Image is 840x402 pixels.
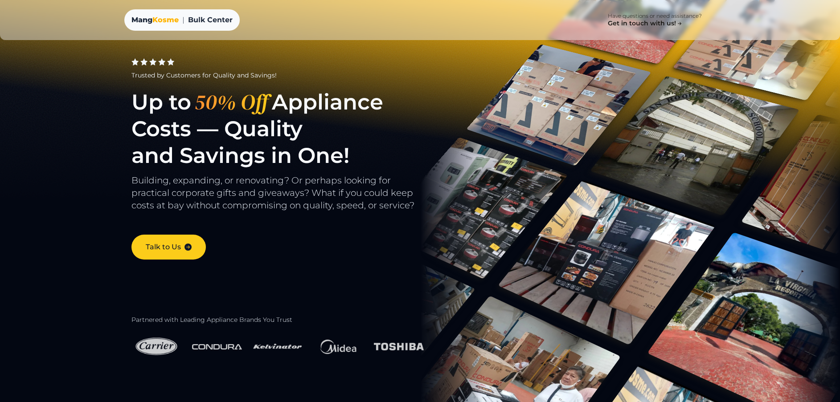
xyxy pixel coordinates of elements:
a: MangKosme [131,15,179,25]
img: Carrier Logo [131,331,181,362]
span: 50% Off [191,89,272,115]
a: Talk to Us [131,235,206,260]
p: Building, expanding, or renovating? Or perhaps looking for practical corporate gifts and giveaway... [131,174,440,220]
h2: Partnered with Leading Appliance Brands You Trust [131,316,440,324]
span: Kosme [152,16,179,24]
a: Have questions or need assistance? Get in touch with us! [594,7,716,33]
div: Trusted by Customers for Quality and Savings! [131,71,440,80]
img: Midea Logo [313,331,363,362]
div: Mang [131,15,179,25]
img: Toshiba Logo [374,337,424,356]
h4: Get in touch with us! [608,20,683,28]
img: Kelvinator Logo [253,331,303,362]
img: Condura Logo [192,339,242,355]
h1: Up to Appliance Costs — Quality and Savings in One! [131,89,440,169]
span: Bulk Center [188,15,233,25]
p: Have questions or need assistance? [608,12,702,20]
span: | [182,15,184,25]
